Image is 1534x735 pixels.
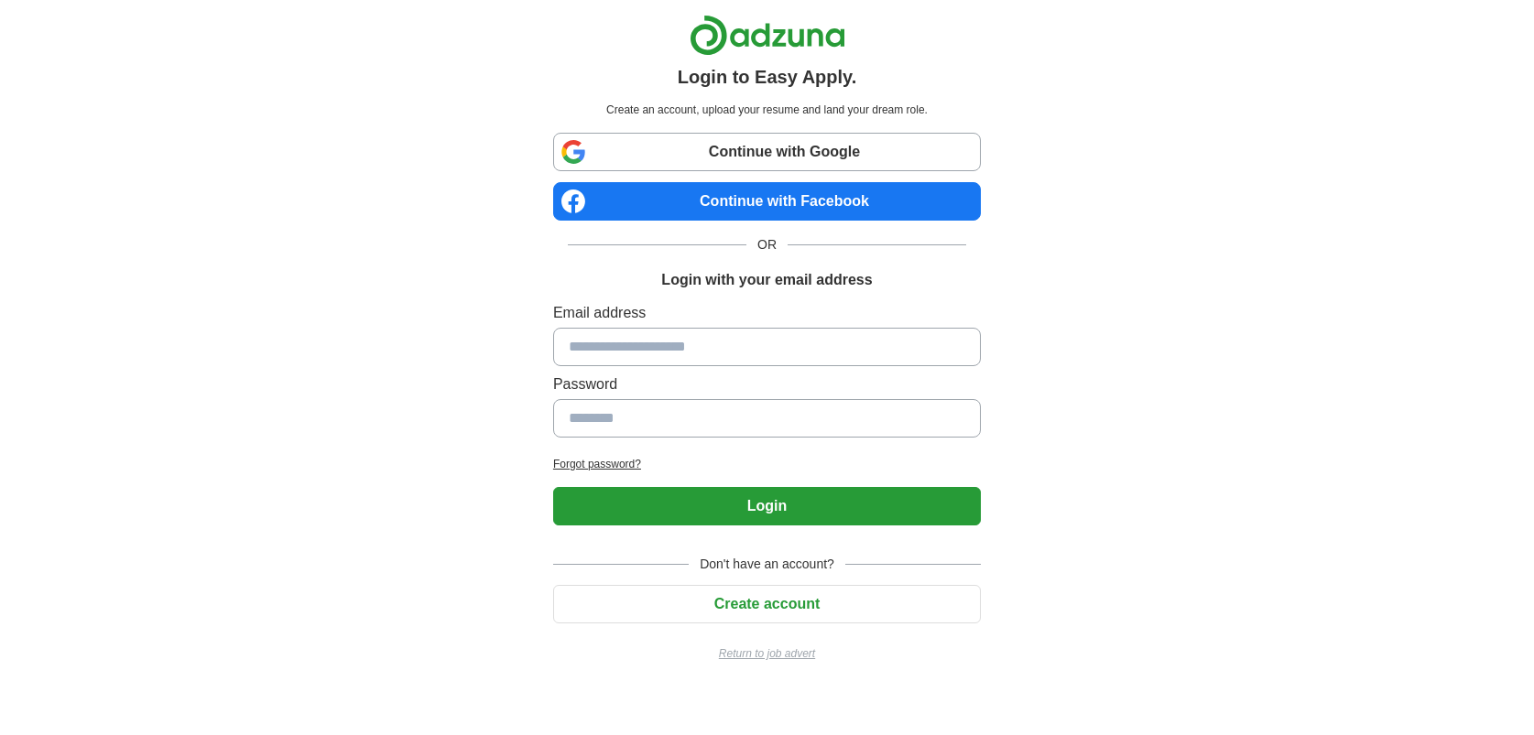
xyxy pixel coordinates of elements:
span: Don't have an account? [689,555,845,574]
label: Password [553,373,981,395]
a: Continue with Google [553,133,981,171]
a: Continue with Facebook [553,182,981,221]
h1: Login to Easy Apply. [678,63,857,91]
span: OR [746,235,788,254]
button: Create account [553,585,981,623]
label: Email address [553,302,981,324]
h1: Login with your email address [661,269,872,291]
img: Adzuna logo [690,15,845,56]
p: Create an account, upload your resume and land your dream role. [557,102,977,118]
a: Create account [553,596,981,611]
a: Return to job advert [553,645,981,662]
button: Login [553,487,981,525]
a: Forgot password? [553,456,981,472]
